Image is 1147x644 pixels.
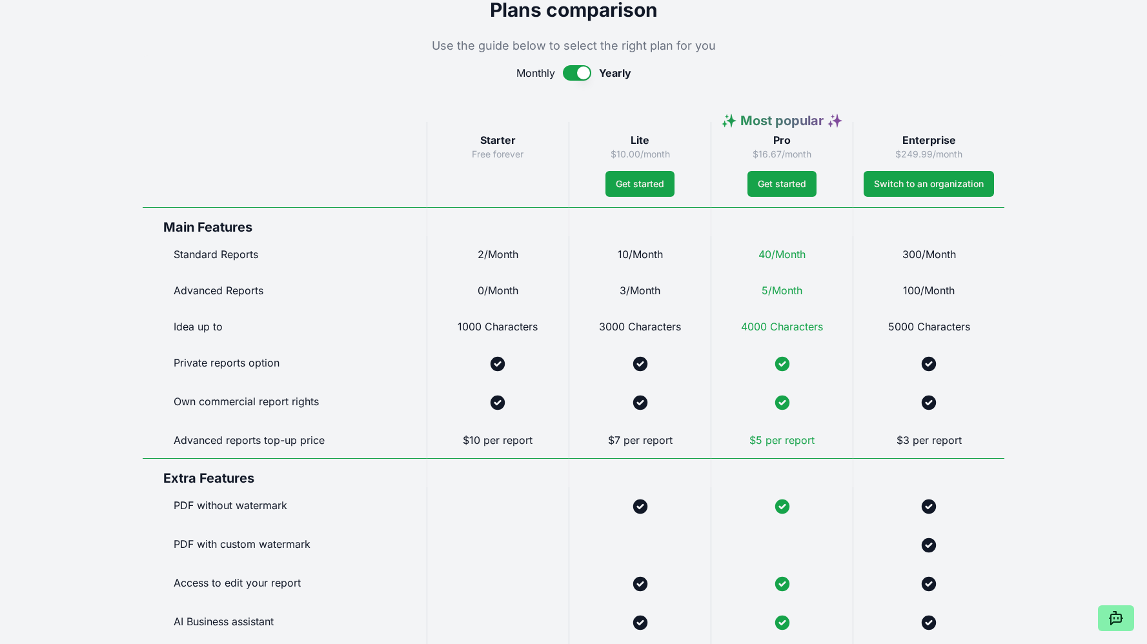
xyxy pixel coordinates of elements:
[749,434,815,447] span: $5 per report
[722,148,842,161] p: $16.67/month
[143,345,427,383] div: Private reports option
[580,132,700,148] h3: Lite
[741,320,823,333] span: 4000 Characters
[758,177,806,190] span: Get started
[864,171,994,197] a: Switch to an organization
[438,148,558,161] p: Free forever
[143,236,427,272] div: Standard Reports
[747,171,817,197] button: Get started
[143,603,427,642] div: AI Business assistant
[438,132,558,148] h3: Starter
[143,565,427,603] div: Access to edit your report
[599,65,631,81] span: Yearly
[721,113,843,128] span: ✨ Most popular ✨
[458,320,538,333] span: 1000 Characters
[897,434,962,447] span: $3 per report
[618,248,663,261] span: 10/Month
[888,320,970,333] span: 5000 Characters
[516,65,555,81] span: Monthly
[902,248,956,261] span: 300/Month
[143,526,427,565] div: PDF with custom watermark
[143,458,427,487] div: Extra Features
[903,284,955,297] span: 100/Month
[143,383,427,422] div: Own commercial report rights
[478,248,518,261] span: 2/Month
[143,422,427,458] div: Advanced reports top-up price
[143,487,427,526] div: PDF without watermark
[620,284,660,297] span: 3/Month
[616,177,664,190] span: Get started
[599,320,681,333] span: 3000 Characters
[478,284,518,297] span: 0/Month
[463,434,533,447] span: $10 per report
[762,284,802,297] span: 5/Month
[605,171,675,197] button: Get started
[758,248,806,261] span: 40/Month
[608,434,673,447] span: $7 per report
[143,37,1005,55] p: Use the guide below to select the right plan for you
[722,132,842,148] h3: Pro
[580,148,700,161] p: $10.00/month
[143,272,427,308] div: Advanced Reports
[864,148,994,161] p: $249.99/month
[143,308,427,345] div: Idea up to
[864,132,994,148] h3: Enterprise
[143,207,427,236] div: Main Features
